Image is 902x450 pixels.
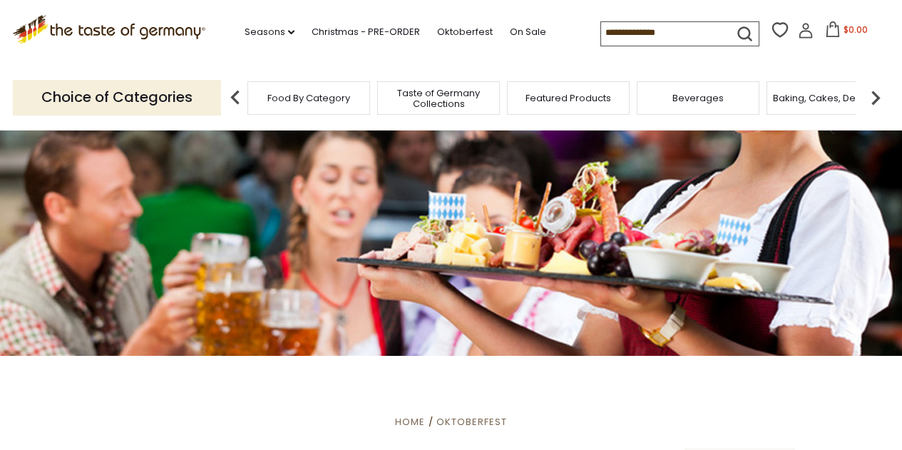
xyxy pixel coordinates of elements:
a: On Sale [510,24,546,40]
a: Seasons [245,24,294,40]
a: Home [395,415,425,429]
p: Choice of Categories [13,80,221,115]
a: Christmas - PRE-ORDER [312,24,420,40]
a: Beverages [672,93,724,103]
img: next arrow [861,83,890,112]
a: Oktoberfest [437,24,493,40]
img: previous arrow [221,83,250,112]
span: $0.00 [844,24,868,36]
a: Oktoberfest [436,415,507,429]
button: $0.00 [816,21,877,43]
a: Featured Products [526,93,611,103]
a: Baking, Cakes, Desserts [773,93,883,103]
a: Taste of Germany Collections [381,88,496,109]
a: Food By Category [267,93,350,103]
